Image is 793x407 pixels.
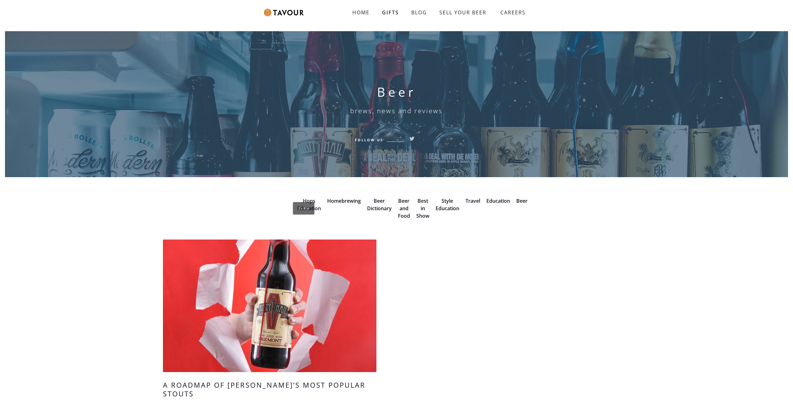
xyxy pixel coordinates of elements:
[350,107,443,114] h6: brews, news and reviews
[376,6,405,19] a: GIFTS
[377,85,416,99] h1: Beer
[493,4,530,21] a: CAREERS
[355,137,383,143] h6: Follow Us
[327,197,361,204] a: Homebrewing
[433,6,493,19] a: SELL YOUR BEER
[500,6,526,19] strong: CAREERS
[297,197,321,212] a: Hops Education
[398,197,410,219] a: Beer and Food
[436,197,459,212] a: Style Education
[516,197,528,204] a: Beer
[346,6,376,19] a: HOME
[367,197,392,212] a: Beer Dictionary
[405,6,433,19] a: BLOG
[352,9,370,16] strong: HOME
[466,197,480,204] a: Travel
[293,202,314,215] a: Home
[163,380,376,398] h4: A Roadmap of [PERSON_NAME]’s Most Popular Stouts
[416,197,429,219] a: Best in Show
[486,197,510,204] a: Education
